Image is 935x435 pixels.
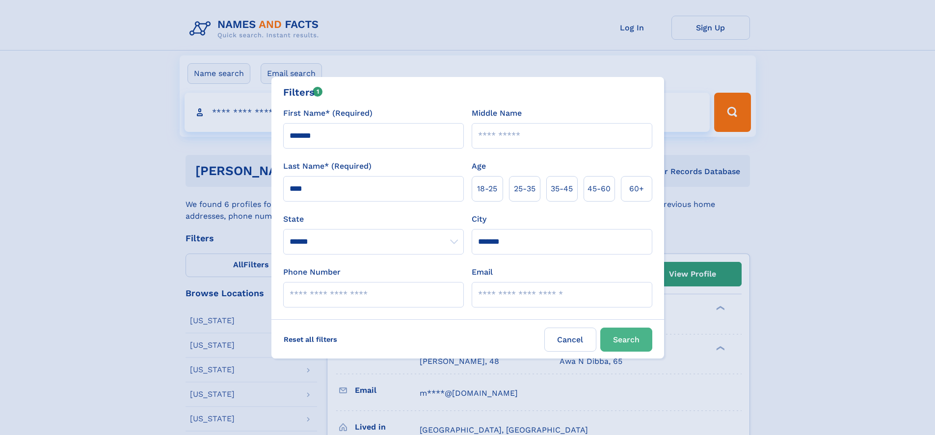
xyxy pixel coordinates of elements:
label: City [472,213,486,225]
span: 60+ [629,183,644,195]
label: Cancel [544,328,596,352]
label: Reset all filters [277,328,344,351]
label: Email [472,266,493,278]
label: Last Name* (Required) [283,160,372,172]
label: Middle Name [472,107,522,119]
label: Phone Number [283,266,341,278]
button: Search [600,328,652,352]
span: 25‑35 [514,183,535,195]
label: State [283,213,464,225]
span: 18‑25 [477,183,497,195]
label: First Name* (Required) [283,107,373,119]
div: Filters [283,85,323,100]
span: 45‑60 [588,183,611,195]
span: 35‑45 [551,183,573,195]
label: Age [472,160,486,172]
